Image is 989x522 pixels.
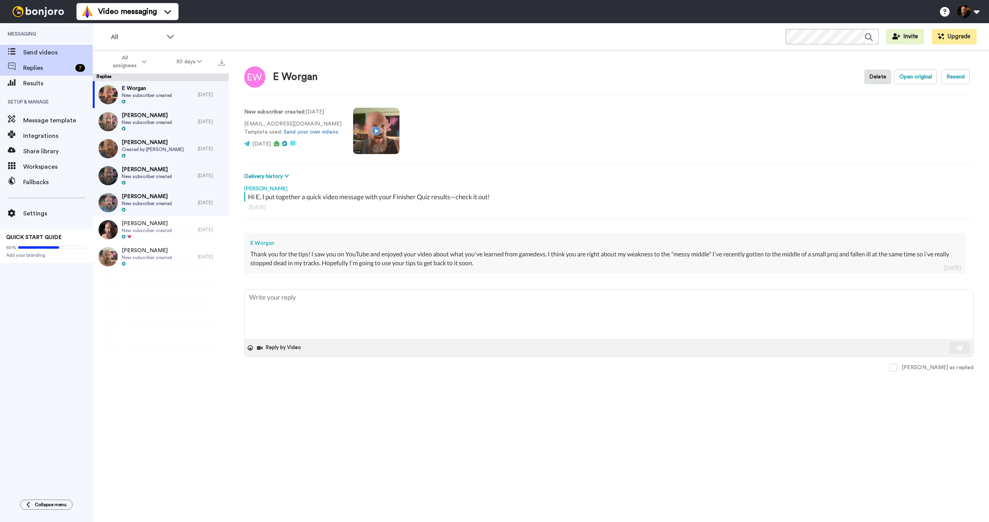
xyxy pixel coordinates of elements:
div: [PERSON_NAME] [244,181,974,192]
p: : [DATE] [244,108,342,116]
a: [PERSON_NAME]New subscriber created[DATE] [93,243,229,270]
span: [PERSON_NAME] [122,112,172,119]
span: Video messaging [98,6,157,17]
span: New subscriber created [122,92,172,98]
img: bj-logo-header-white.svg [9,6,67,17]
button: Upgrade [932,29,977,44]
span: Results [23,79,93,88]
a: E WorganNew subscriber created[DATE] [93,81,229,108]
div: E Worgan [273,71,318,83]
span: Fallbacks [23,178,93,187]
div: [DATE] [198,92,225,98]
img: b57eb4c0-ee95-47c8-98a1-560fac063961-thumb.jpg [99,220,118,239]
a: [PERSON_NAME]Created by [PERSON_NAME][DATE] [93,135,229,162]
div: [DATE] [198,119,225,125]
span: [PERSON_NAME] [122,247,172,254]
div: [DATE] [944,264,961,272]
span: Integrations [23,131,93,141]
img: export.svg [219,59,225,66]
span: Created by [PERSON_NAME] [122,146,184,153]
div: [DATE] [198,254,225,260]
img: send-white.svg [956,345,964,351]
button: Delivery history [244,172,291,181]
span: Replies [23,63,72,73]
img: c4e954b3-1ca4-44ab-bab7-c55558cb94eb-thumb.jpg [99,139,118,158]
span: All assignees [109,54,140,69]
span: Collapse menu [35,502,66,508]
div: [DATE] [198,227,225,233]
img: Image of E Worgan [244,66,265,88]
a: [PERSON_NAME]New subscriber created[DATE] [93,189,229,216]
div: [DATE] [249,203,969,211]
strong: New subscriber created [244,109,304,115]
span: New subscriber created [122,119,172,125]
span: [PERSON_NAME] [122,139,184,146]
span: Workspaces [23,162,93,171]
img: 44026b46-84c5-487f-b5bb-5c826641c4a3-thumb.jpg [99,112,118,131]
div: E Worgan [250,239,960,247]
span: New subscriber created [122,173,172,180]
button: Open original [894,69,937,84]
a: Send your own videos [284,129,338,135]
span: New subscriber created [122,254,172,261]
span: All [111,32,163,42]
img: f9fe80a6-8ada-4528-8a4a-856b0a58d52b-thumb.jpg [99,193,118,212]
button: Delete [864,69,891,84]
p: [EMAIL_ADDRESS][DOMAIN_NAME] Template used: [244,120,342,136]
span: [PERSON_NAME] [122,220,172,227]
div: [DATE] [198,146,225,152]
div: Hi E, I put together a quick video message with your Finisher Quiz results—check it out! [248,192,972,202]
button: All assignees [94,51,161,73]
button: Collapse menu [20,500,73,510]
span: New subscriber created [122,227,172,234]
img: vm-color.svg [81,5,93,18]
span: Send videos [23,48,93,57]
a: [PERSON_NAME]New subscriber created[DATE] [93,162,229,189]
span: [PERSON_NAME] [122,166,172,173]
div: [DATE] [198,173,225,179]
span: 60% [6,244,16,251]
div: 7 [75,64,85,72]
span: Message template [23,116,93,125]
a: [PERSON_NAME]New subscriber created[DATE] [93,216,229,243]
button: Invite [886,29,924,44]
div: Replies [93,73,229,81]
span: Share library [23,147,93,156]
div: Thank you for the tips! I saw you on YouTube and enjoyed your video about what you've learned fro... [250,250,960,268]
a: [PERSON_NAME]New subscriber created[DATE] [93,108,229,135]
button: Resend [941,69,970,84]
img: aadebf12-90b7-409b-a19c-7d0a575348ef-thumb.jpg [99,85,118,104]
div: [DATE] [198,200,225,206]
img: 2800ebd0-c511-4eaf-bc36-119368faebbe-thumb.jpg [99,247,118,266]
span: E Worgan [122,85,172,92]
span: Add your branding [6,252,87,258]
span: New subscriber created [122,200,172,207]
button: Reply by Video [256,342,303,354]
button: 30 days [161,55,217,69]
img: 127685a6-9000-4233-803e-0fb62c744a5c-thumb.jpg [99,166,118,185]
div: [PERSON_NAME] as replied [902,364,974,371]
span: [DATE] [252,141,271,147]
span: Settings [23,209,93,218]
span: [PERSON_NAME] [122,193,172,200]
button: Export all results that match these filters now. [216,56,227,68]
span: QUICK START GUIDE [6,235,62,240]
